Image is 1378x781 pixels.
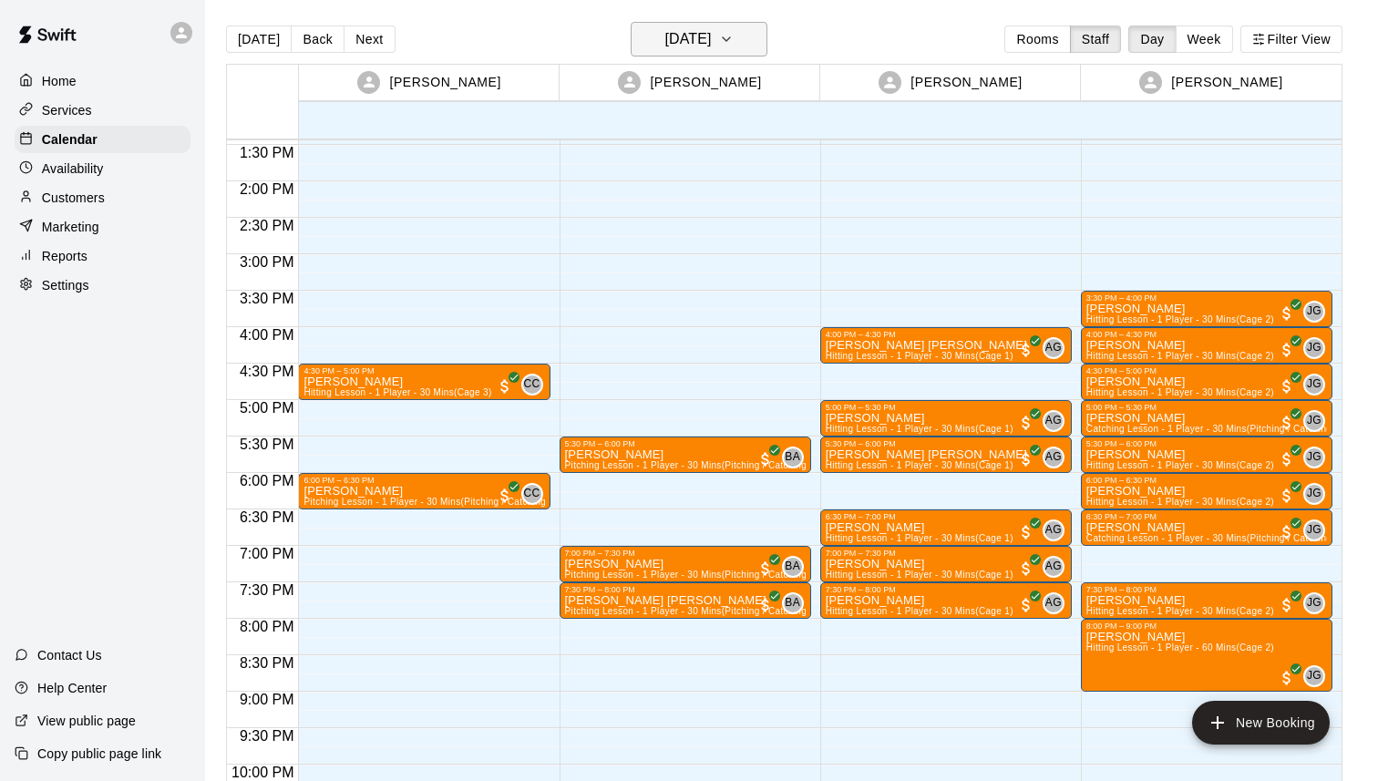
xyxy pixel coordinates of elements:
[1278,377,1296,396] span: All customers have paid
[1278,450,1296,468] span: All customers have paid
[529,374,543,396] span: CARLO CORTINA
[291,26,344,53] button: Back
[1311,374,1325,396] span: JOE GRUSZKA
[826,549,1066,558] div: 7:00 PM – 7:30 PM
[826,351,1013,361] span: Hitting Lesson - 1 Player - 30 Mins (Cage 1)
[664,26,711,52] h6: [DATE]
[1086,606,1274,616] span: Hitting Lesson - 1 Player - 30 Mins (Cage 2)
[1017,341,1035,359] span: All customers have paid
[1303,592,1325,614] div: JOE GRUSZKA
[227,765,298,780] span: 10:00 PM
[1070,26,1122,53] button: Staff
[1043,556,1064,578] div: AUSTIN GREBECK
[1086,460,1274,470] span: Hitting Lesson - 1 Player - 30 Mins (Cage 2)
[1050,592,1064,614] span: AUSTIN GREBECK
[1086,351,1274,361] span: Hitting Lesson - 1 Player - 30 Mins (Cage 2)
[1278,596,1296,614] span: All customers have paid
[1303,374,1325,396] div: JOE GRUSZKA
[826,439,1066,448] div: 5:30 PM – 6:00 PM
[1045,594,1062,612] span: AG
[1004,26,1070,53] button: Rooms
[15,155,190,182] a: Availability
[782,556,804,578] div: BRETT ALLEN
[826,424,1013,434] span: Hitting Lesson - 1 Player - 30 Mins (Cage 1)
[226,26,292,53] button: [DATE]
[826,330,1066,339] div: 4:00 PM – 4:30 PM
[1240,26,1342,53] button: Filter View
[826,512,1066,521] div: 6:30 PM – 7:00 PM
[15,272,190,299] a: Settings
[1017,560,1035,578] span: All customers have paid
[1045,339,1062,357] span: AG
[756,450,775,468] span: All customers have paid
[235,509,299,525] span: 6:30 PM
[15,97,190,124] div: Services
[650,73,761,92] p: [PERSON_NAME]
[826,533,1013,543] span: Hitting Lesson - 1 Player - 30 Mins (Cage 1)
[1278,523,1296,541] span: All customers have paid
[1081,327,1332,364] div: 4:00 PM – 4:30 PM: Brexxton Wright
[1176,26,1233,53] button: Week
[1017,450,1035,468] span: All customers have paid
[826,460,1013,470] span: Hitting Lesson - 1 Player - 30 Mins (Cage 1)
[521,374,543,396] div: CARLO CORTINA
[631,22,767,57] button: [DATE]
[1086,330,1327,339] div: 4:00 PM – 4:30 PM
[1303,447,1325,468] div: JOE GRUSZKA
[1303,483,1325,505] div: JOE GRUSZKA
[1081,473,1332,509] div: 6:00 PM – 6:30 PM: Bradley Kubit
[42,101,92,119] p: Services
[1086,366,1327,375] div: 4:30 PM – 5:00 PM
[1081,582,1332,619] div: 7:30 PM – 8:00 PM: Chad McCoy
[1278,487,1296,505] span: All customers have paid
[235,181,299,197] span: 2:00 PM
[235,254,299,270] span: 3:00 PM
[15,184,190,211] a: Customers
[42,159,104,178] p: Availability
[1081,437,1332,473] div: 5:30 PM – 6:00 PM: Robbie Bracewell
[565,585,806,594] div: 7:30 PM – 8:00 PM
[785,594,800,612] span: BA
[303,387,491,397] span: Hitting Lesson - 1 Player - 30 Mins (Cage 3)
[565,439,806,448] div: 5:30 PM – 6:00 PM
[1086,403,1327,412] div: 5:00 PM – 5:30 PM
[1043,592,1064,614] div: AUSTIN GREBECK
[1086,293,1327,303] div: 3:30 PM – 4:00 PM
[910,73,1022,92] p: [PERSON_NAME]
[820,509,1072,546] div: 6:30 PM – 7:00 PM: Hayes Huddleston
[565,460,835,470] span: Pitching Lesson - 1 Player - 30 Mins (Pitching / Catching Lane)
[42,247,87,265] p: Reports
[1043,519,1064,541] div: AUSTIN GREBECK
[1045,412,1062,430] span: AG
[1081,509,1332,546] div: 6:30 PM – 7:00 PM: Juliana Stefater
[1303,519,1325,541] div: JOE GRUSZKA
[1311,410,1325,432] span: JOE GRUSZKA
[303,497,573,507] span: Pitching Lesson - 1 Player - 30 Mins (Pitching / Catching Lane)
[15,242,190,270] a: Reports
[1043,337,1064,359] div: AUSTIN GREBECK
[1307,594,1321,612] span: JG
[235,291,299,306] span: 3:30 PM
[1081,364,1332,400] div: 4:30 PM – 5:00 PM: Hitting Lesson - 1 Player - 30 Mins
[565,606,835,616] span: Pitching Lesson - 1 Player - 30 Mins (Pitching / Catching Lane)
[496,377,514,396] span: All customers have paid
[1086,622,1327,631] div: 8:00 PM – 9:00 PM
[1307,339,1321,357] span: JG
[560,582,811,619] div: 7:30 PM – 8:00 PM: Killian Brown
[1043,447,1064,468] div: AUSTIN GREBECK
[496,487,514,505] span: All customers have paid
[1086,512,1327,521] div: 6:30 PM – 7:00 PM
[529,483,543,505] span: CARLO CORTINA
[1017,596,1035,614] span: All customers have paid
[1086,424,1360,434] span: Catching Lesson - 1 Player - 30 Mins (Pitching / Catching Lane)
[303,476,544,485] div: 6:00 PM – 6:30 PM
[1128,26,1176,53] button: Day
[1086,439,1327,448] div: 5:30 PM – 6:00 PM
[1017,523,1035,541] span: All customers have paid
[235,582,299,598] span: 7:30 PM
[1050,337,1064,359] span: AUSTIN GREBECK
[1311,447,1325,468] span: JOE GRUSZKA
[826,403,1066,412] div: 5:00 PM – 5:30 PM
